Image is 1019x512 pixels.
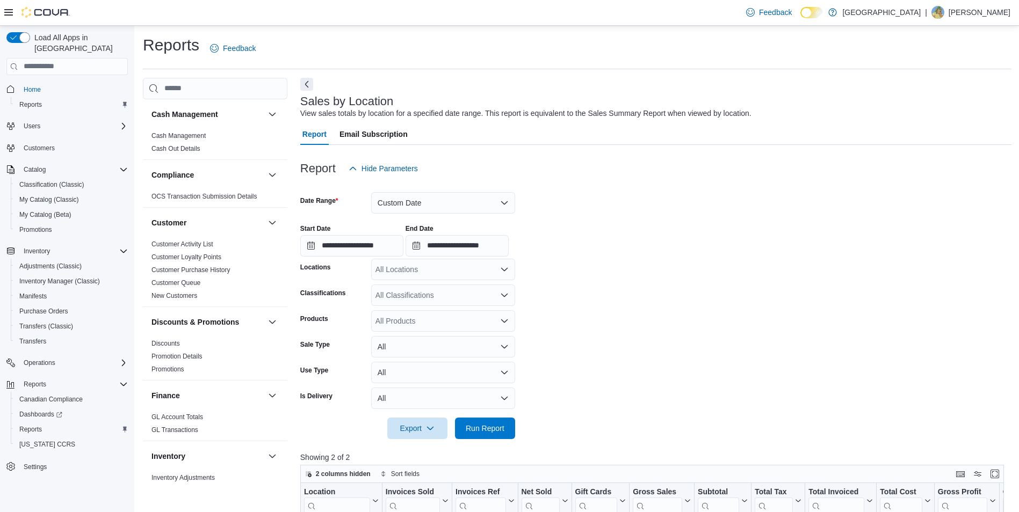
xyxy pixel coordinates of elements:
[15,290,51,303] a: Manifests
[151,365,184,373] a: Promotions
[2,140,132,156] button: Customers
[759,7,792,18] span: Feedback
[15,98,128,111] span: Reports
[15,438,128,451] span: Washington CCRS
[266,216,279,229] button: Customer
[300,340,330,349] label: Sale Type
[11,319,132,334] button: Transfers (Classic)
[301,467,375,480] button: 2 columns hidden
[21,7,70,18] img: Cova
[15,393,87,406] a: Canadian Compliance
[151,279,200,287] a: Customer Queue
[11,222,132,237] button: Promotions
[11,274,132,289] button: Inventory Manager (Classic)
[151,217,264,228] button: Customer
[19,378,128,391] span: Reports
[151,292,197,299] a: New Customers
[300,366,328,375] label: Use Type
[151,365,184,374] span: Promotions
[24,144,55,152] span: Customers
[2,377,132,392] button: Reports
[300,162,336,175] h3: Report
[19,356,128,369] span: Operations
[19,120,45,133] button: Users
[304,487,370,497] div: Location
[949,6,1010,19] p: [PERSON_NAME]
[371,336,515,357] button: All
[24,165,46,174] span: Catalog
[151,390,180,401] h3: Finance
[394,418,441,439] span: Export
[339,123,408,145] span: Email Subscription
[24,122,40,130] span: Users
[455,418,515,439] button: Run Report
[143,337,287,380] div: Discounts & Promotions
[151,340,180,347] a: Discounts
[223,43,256,54] span: Feedback
[19,337,46,346] span: Transfers
[742,2,796,23] a: Feedback
[19,83,45,96] a: Home
[925,6,927,19] p: |
[15,193,83,206] a: My Catalog (Classic)
[24,247,50,255] span: Inventory
[151,217,186,228] h3: Customer
[151,144,200,153] span: Cash Out Details
[151,426,198,434] a: GL Transactions
[15,178,89,191] a: Classification (Classic)
[371,192,515,214] button: Custom Date
[15,423,46,436] a: Reports
[15,423,128,436] span: Reports
[19,195,79,204] span: My Catalog (Classic)
[15,305,73,318] a: Purchase Orders
[19,262,82,270] span: Adjustments (Classic)
[15,275,128,288] span: Inventory Manager (Classic)
[15,178,128,191] span: Classification (Classic)
[151,132,206,140] a: Cash Management
[19,163,50,176] button: Catalog
[143,34,199,56] h1: Reports
[11,289,132,304] button: Manifests
[500,265,509,274] button: Open list of options
[6,77,128,502] nav: Complex example
[971,467,984,480] button: Display options
[800,18,801,19] span: Dark Mode
[11,304,132,319] button: Purchase Orders
[151,413,203,421] span: GL Account Totals
[143,190,287,207] div: Compliance
[151,192,257,201] span: OCS Transaction Submission Details
[300,78,313,91] button: Next
[151,339,180,348] span: Discounts
[15,320,128,333] span: Transfers (Classic)
[2,458,132,474] button: Settings
[300,392,333,400] label: Is Delivery
[633,487,682,497] div: Gross Sales
[19,460,51,473] a: Settings
[151,109,218,120] h3: Cash Management
[15,320,77,333] a: Transfers (Classic)
[19,100,42,109] span: Reports
[376,467,424,480] button: Sort fields
[151,317,239,327] h3: Discounts & Promotions
[15,260,86,273] a: Adjustments (Classic)
[11,422,132,437] button: Reports
[15,223,56,236] a: Promotions
[15,335,50,348] a: Transfers
[19,245,128,258] span: Inventory
[300,224,331,233] label: Start Date
[316,470,371,478] span: 2 columns hidden
[11,207,132,222] button: My Catalog (Beta)
[300,289,346,297] label: Classifications
[19,425,42,434] span: Reports
[344,158,422,179] button: Hide Parameters
[19,292,47,301] span: Manifests
[500,317,509,325] button: Open list of options
[15,208,128,221] span: My Catalog (Beta)
[151,413,203,421] a: GL Account Totals
[151,240,213,248] span: Customer Activity List
[302,123,327,145] span: Report
[151,451,185,462] h3: Inventory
